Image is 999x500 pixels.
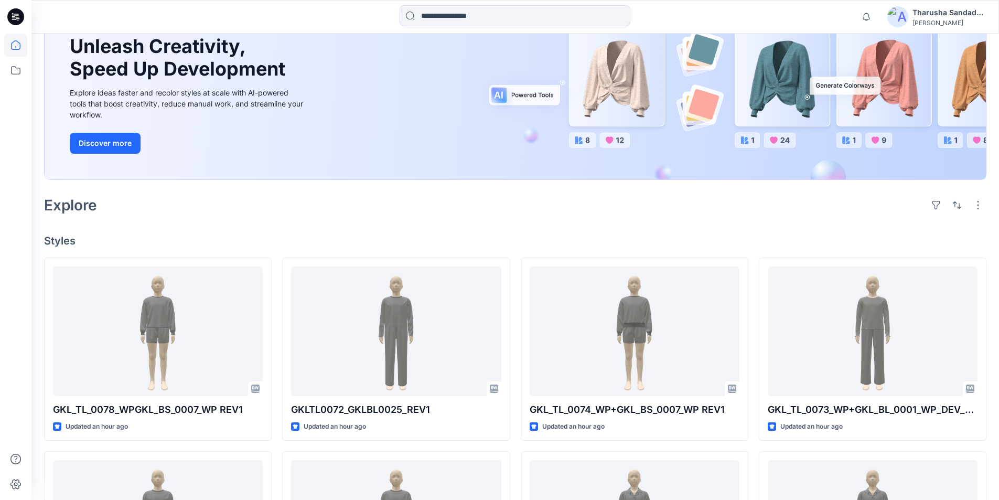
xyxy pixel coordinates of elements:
[53,402,263,417] p: GKL_TL_0078_WPGKL_BS_0007_WP REV1
[291,402,501,417] p: GKLTL0072_GKLBL0025_REV1
[70,133,141,154] button: Discover more
[542,421,605,432] p: Updated an hour ago
[291,267,501,396] a: GKLTL0072_GKLBL0025_REV1
[768,402,977,417] p: GKL_TL_0073_WP+GKL_BL_0001_WP_DEV_REV2
[70,133,306,154] a: Discover more
[780,421,843,432] p: Updated an hour ago
[70,87,306,120] div: Explore ideas faster and recolor styles at scale with AI-powered tools that boost creativity, red...
[53,267,263,396] a: GKL_TL_0078_WPGKL_BS_0007_WP REV1
[44,235,986,247] h4: Styles
[44,197,97,214] h2: Explore
[887,6,908,27] img: avatar
[530,267,739,396] a: GKL_TL_0074_WP+GKL_BS_0007_WP REV1
[768,267,977,396] a: GKL_TL_0073_WP+GKL_BL_0001_WP_DEV_REV2
[70,35,290,80] h1: Unleash Creativity, Speed Up Development
[530,402,739,417] p: GKL_TL_0074_WP+GKL_BS_0007_WP REV1
[912,19,986,27] div: [PERSON_NAME]
[304,421,366,432] p: Updated an hour ago
[912,6,986,19] div: Tharusha Sandadeepa
[66,421,128,432] p: Updated an hour ago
